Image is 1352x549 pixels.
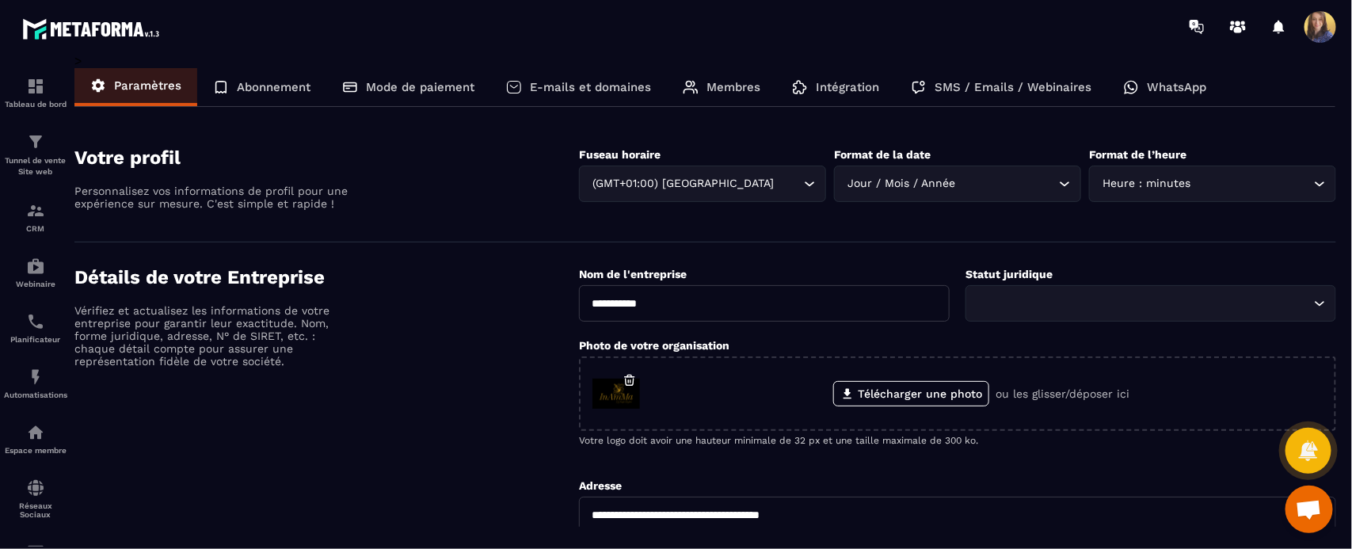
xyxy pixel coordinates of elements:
h4: Votre profil [74,147,579,169]
img: automations [26,368,45,387]
img: automations [26,423,45,442]
label: Nom de l'entreprise [579,268,687,280]
div: Search for option [965,285,1336,322]
p: CRM [4,224,67,233]
div: Ouvrir le chat [1285,486,1333,533]
input: Search for option [976,295,1310,312]
img: logo [22,14,165,44]
p: Intégration [816,80,879,94]
p: Vérifiez et actualisez les informations de votre entreprise pour garantir leur exactitude. Nom, f... [74,304,352,368]
img: formation [26,201,45,220]
p: Réseaux Sociaux [4,501,67,519]
p: Planificateur [4,335,67,344]
input: Search for option [959,175,1055,193]
label: Adresse [579,479,622,492]
span: Heure : minutes [1099,175,1194,193]
label: Photo de votre organisation [579,339,729,352]
label: Format de la date [834,148,931,161]
img: automations [26,257,45,276]
img: scheduler [26,312,45,331]
label: Format de l’heure [1089,148,1186,161]
p: Abonnement [237,80,310,94]
p: ou les glisser/déposer ici [996,387,1129,400]
p: Paramètres [114,78,181,93]
input: Search for option [1194,175,1310,193]
img: social-network [26,478,45,498]
p: Automatisations [4,391,67,399]
label: Fuseau horaire [579,148,661,161]
a: formationformationTableau de bord [4,65,67,120]
a: automationsautomationsAutomatisations [4,356,67,411]
img: formation [26,77,45,96]
p: E-mails et domaines [530,80,651,94]
label: Télécharger une photo [833,381,989,406]
input: Search for option [778,175,800,193]
span: (GMT+01:00) [GEOGRAPHIC_DATA] [589,175,778,193]
div: Search for option [1089,166,1336,202]
p: Tableau de bord [4,100,67,109]
p: Tunnel de vente Site web [4,155,67,177]
label: Statut juridique [965,268,1053,280]
div: Search for option [834,166,1081,202]
p: SMS / Emails / Webinaires [935,80,1091,94]
p: WhatsApp [1147,80,1206,94]
p: Mode de paiement [366,80,474,94]
p: Membres [706,80,760,94]
a: formationformationCRM [4,189,67,245]
p: Espace membre [4,446,67,455]
a: formationformationTunnel de vente Site web [4,120,67,189]
p: Webinaire [4,280,67,288]
a: social-networksocial-networkRéseaux Sociaux [4,467,67,531]
a: schedulerschedulerPlanificateur [4,300,67,356]
a: automationsautomationsEspace membre [4,411,67,467]
h4: Détails de votre Entreprise [74,266,579,288]
p: Personnalisez vos informations de profil pour une expérience sur mesure. C'est simple et rapide ! [74,185,352,210]
span: Jour / Mois / Année [844,175,959,193]
img: formation [26,132,45,151]
div: Search for option [579,166,826,202]
a: automationsautomationsWebinaire [4,245,67,300]
p: Votre logo doit avoir une hauteur minimale de 32 px et une taille maximale de 300 ko. [579,435,1336,446]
